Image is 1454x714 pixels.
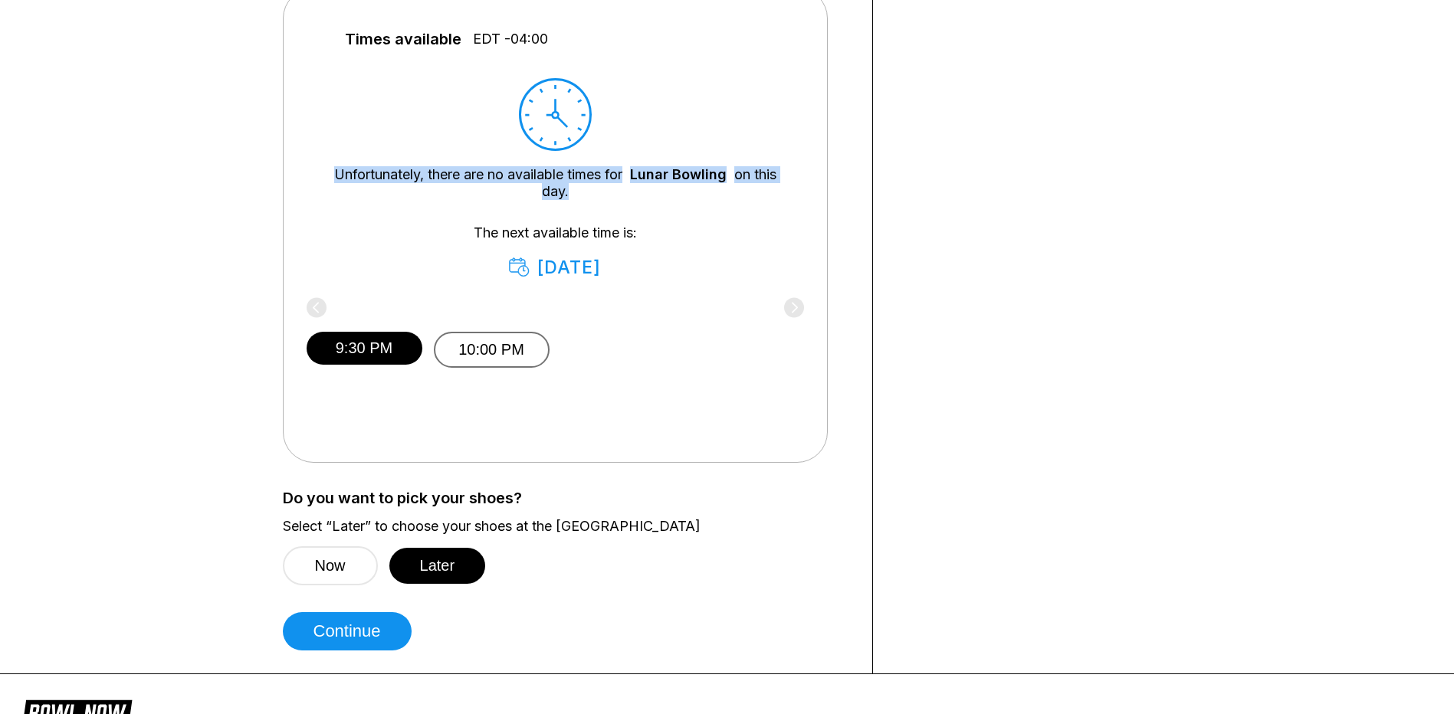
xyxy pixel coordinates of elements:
[283,518,849,535] label: Select “Later” to choose your shoes at the [GEOGRAPHIC_DATA]
[509,257,602,278] div: [DATE]
[330,224,781,278] div: The next available time is:
[283,546,378,585] button: Now
[283,612,412,650] button: Continue
[473,31,548,47] span: EDT -04:00
[345,31,461,47] span: Times available
[330,166,781,200] div: Unfortunately, there are no available times for on this day.
[283,490,849,506] label: Do you want to pick your shoes?
[307,332,422,365] button: 9:30 PM
[434,332,550,368] button: 10:00 PM
[630,166,727,182] a: Lunar Bowling
[389,548,486,584] button: Later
